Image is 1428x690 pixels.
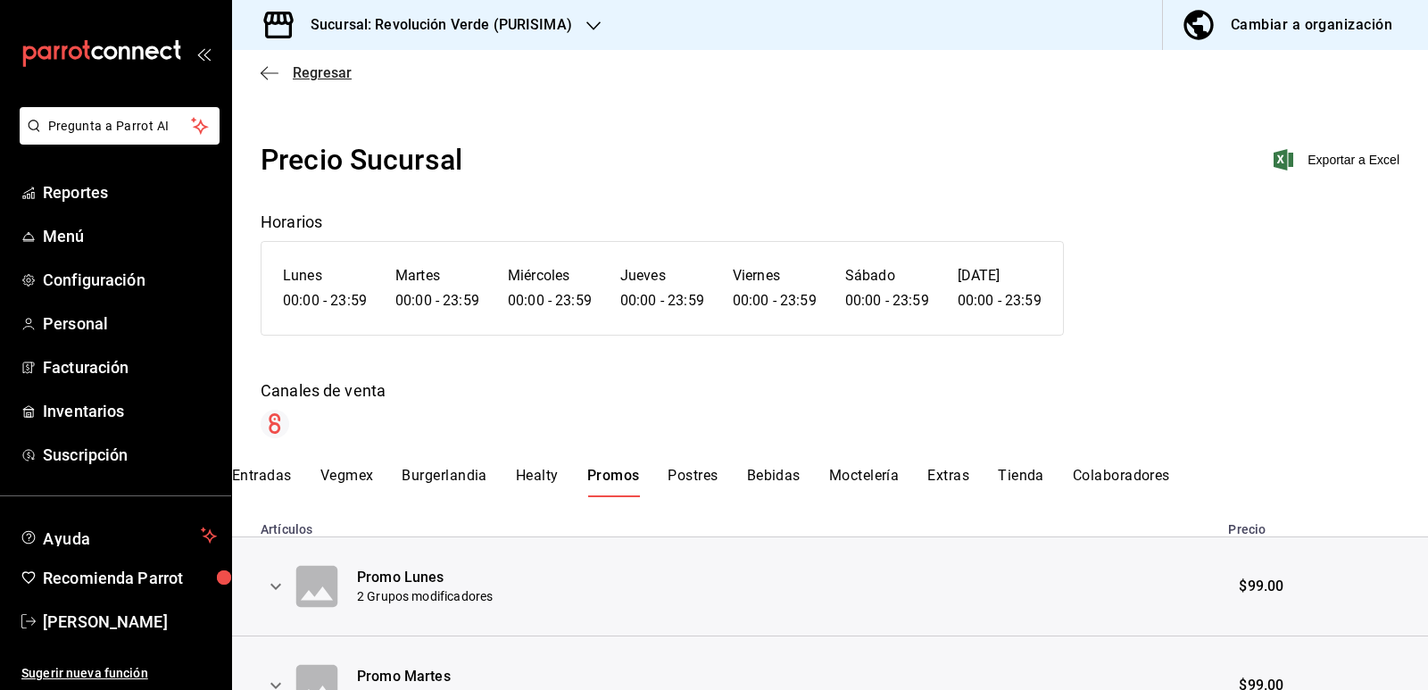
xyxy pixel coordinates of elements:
[1217,511,1428,537] th: Precio
[43,443,217,467] span: Suscripción
[508,263,592,288] h6: Miércoles
[261,64,352,81] button: Regresar
[733,263,817,288] h6: Viernes
[43,399,217,423] span: Inventarios
[196,46,211,61] button: open_drawer_menu
[620,288,704,313] h6: 00:00 - 23:59
[232,467,292,497] button: Entradas
[43,566,217,590] span: Recomienda Parrot
[829,467,900,497] button: Moctelería
[320,467,374,497] button: Vegmex
[261,138,462,181] div: Precio Sucursal
[357,587,493,605] p: 2 Grupos modificadores
[293,64,352,81] span: Regresar
[43,525,194,546] span: Ayuda
[516,467,559,497] button: Healty
[43,268,217,292] span: Configuración
[395,263,479,288] h6: Martes
[43,355,217,379] span: Facturación
[668,467,718,497] button: Postres
[261,210,1399,234] div: Horarios
[508,288,592,313] h6: 00:00 - 23:59
[927,467,969,497] button: Extras
[1231,12,1392,37] div: Cambiar a organización
[43,224,217,248] span: Menú
[1073,467,1170,497] button: Colaboradores
[12,129,220,148] a: Pregunta a Parrot AI
[958,288,1042,313] h6: 00:00 - 23:59
[296,14,572,36] h3: Sucursal: Revolución Verde (PURISIMA)
[1277,149,1399,170] button: Exportar a Excel
[232,511,1217,537] th: Artículos
[357,667,493,687] div: Promo Martes
[43,610,217,634] span: [PERSON_NAME]
[845,288,929,313] h6: 00:00 - 23:59
[20,107,220,145] button: Pregunta a Parrot AI
[998,467,1044,497] button: Tienda
[747,467,801,497] button: Bebidas
[48,117,192,136] span: Pregunta a Parrot AI
[587,467,640,497] button: Promos
[283,263,367,288] h6: Lunes
[43,180,217,204] span: Reportes
[261,571,291,602] button: expand row
[283,288,367,313] h6: 00:00 - 23:59
[845,263,929,288] h6: Sábado
[232,467,1428,497] div: scrollable menu categories
[395,288,479,313] h6: 00:00 - 23:59
[43,312,217,336] span: Personal
[1239,577,1283,597] span: $99.00
[261,378,1399,403] div: Canales de venta
[402,467,487,497] button: Burgerlandia
[733,288,817,313] h6: 00:00 - 23:59
[357,568,493,588] div: Promo Lunes
[21,664,217,683] span: Sugerir nueva función
[620,263,704,288] h6: Jueves
[958,263,1042,288] h6: [DATE]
